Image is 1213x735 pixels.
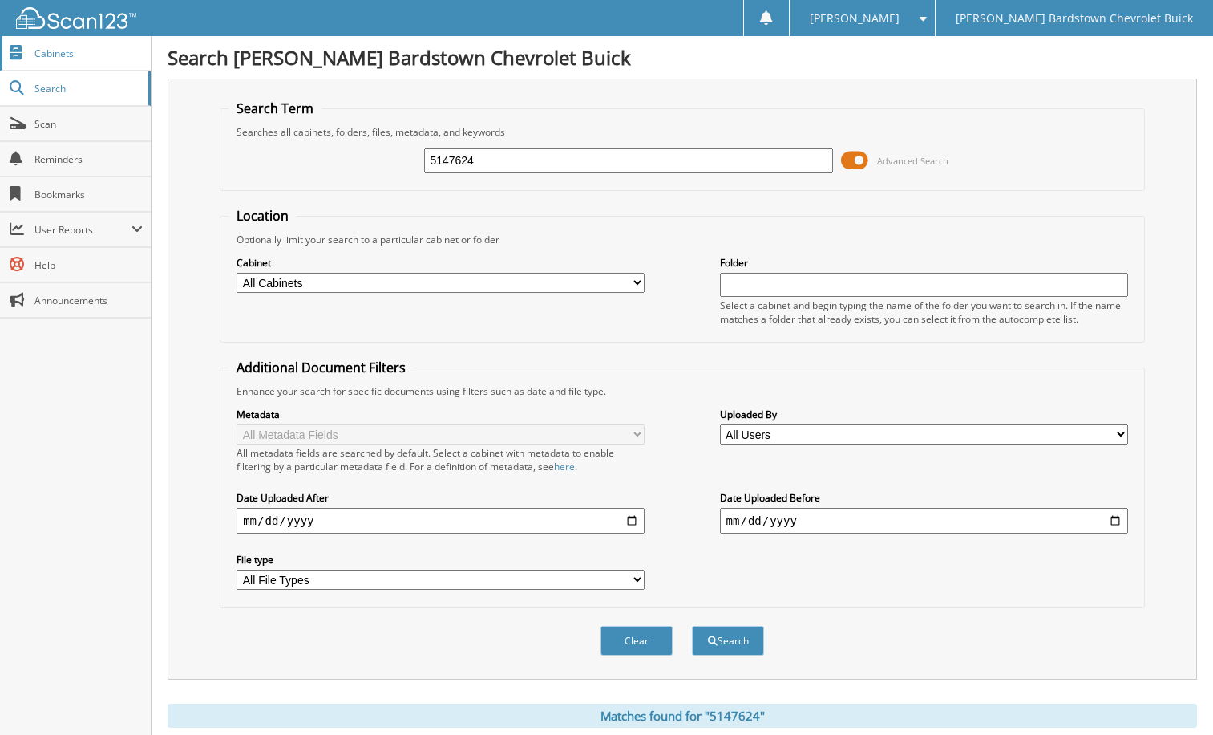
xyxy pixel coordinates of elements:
label: File type [237,553,645,566]
span: Announcements [34,294,143,307]
span: [PERSON_NAME] Bardstown Chevrolet Buick [956,14,1193,23]
label: Date Uploaded Before [720,491,1128,505]
div: All metadata fields are searched by default. Select a cabinet with metadata to enable filtering b... [237,446,645,473]
a: here [554,460,575,473]
span: Scan [34,117,143,131]
iframe: Chat Widget [1133,658,1213,735]
span: Search [34,82,140,95]
span: Help [34,258,143,272]
label: Cabinet [237,256,645,270]
label: Uploaded By [720,408,1128,421]
label: Metadata [237,408,645,421]
span: Bookmarks [34,188,143,201]
label: Date Uploaded After [237,491,645,505]
legend: Additional Document Filters [228,359,414,376]
div: Searches all cabinets, folders, files, metadata, and keywords [228,125,1136,139]
span: User Reports [34,223,131,237]
span: [PERSON_NAME] [810,14,900,23]
span: Reminders [34,152,143,166]
legend: Search Term [228,99,321,117]
h1: Search [PERSON_NAME] Bardstown Chevrolet Buick [168,44,1197,71]
legend: Location [228,207,297,225]
div: Enhance your search for specific documents using filters such as date and file type. [228,384,1136,398]
input: end [720,508,1128,534]
div: Optionally limit your search to a particular cabinet or folder [228,233,1136,246]
div: Select a cabinet and begin typing the name of the folder you want to search in. If the name match... [720,298,1128,326]
span: Cabinets [34,47,143,60]
span: Advanced Search [877,155,948,167]
img: scan123-logo-white.svg [16,7,136,29]
button: Search [692,626,764,656]
input: start [237,508,645,534]
button: Clear [600,626,673,656]
div: Matches found for "5147624" [168,704,1197,728]
label: Folder [720,256,1128,270]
